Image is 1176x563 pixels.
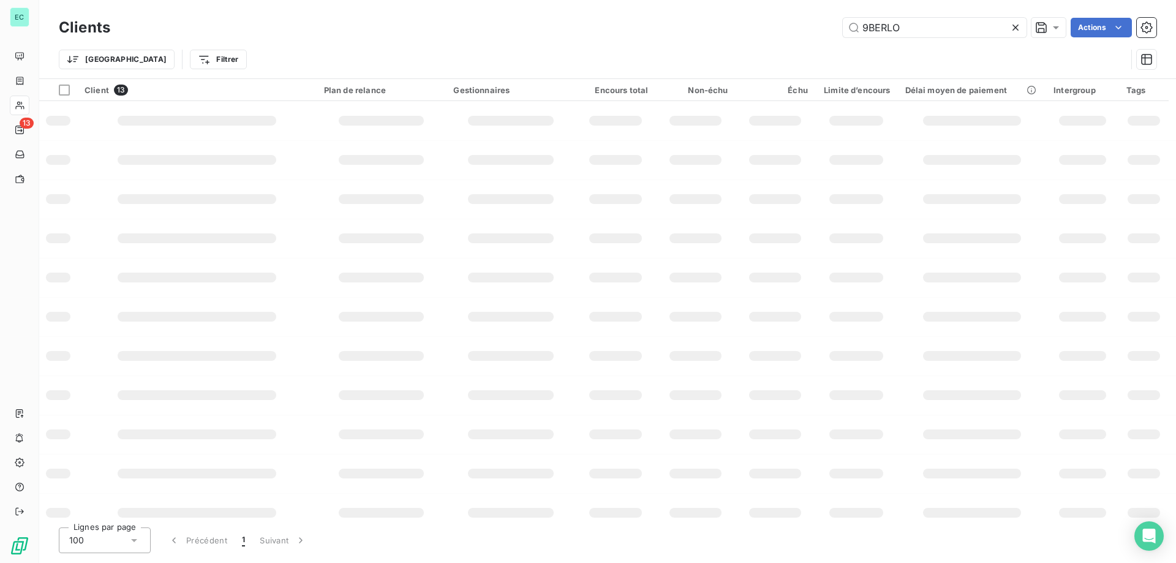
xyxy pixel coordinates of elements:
[252,527,314,553] button: Suivant
[905,85,1039,95] div: Délai moyen de paiement
[10,7,29,27] div: EC
[59,50,175,69] button: [GEOGRAPHIC_DATA]
[20,118,34,129] span: 13
[1071,18,1132,37] button: Actions
[823,85,891,95] div: Limite d’encours
[59,17,110,39] h3: Clients
[1126,85,1161,95] div: Tags
[160,527,235,553] button: Précédent
[85,85,109,95] span: Client
[663,85,728,95] div: Non-échu
[453,85,568,95] div: Gestionnaires
[1053,85,1112,95] div: Intergroup
[743,85,808,95] div: Échu
[235,527,252,553] button: 1
[1134,521,1164,551] div: Open Intercom Messenger
[190,50,246,69] button: Filtrer
[843,18,1027,37] input: Rechercher
[583,85,648,95] div: Encours total
[114,85,128,96] span: 13
[242,534,245,546] span: 1
[324,85,439,95] div: Plan de relance
[69,534,84,546] span: 100
[10,536,29,556] img: Logo LeanPay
